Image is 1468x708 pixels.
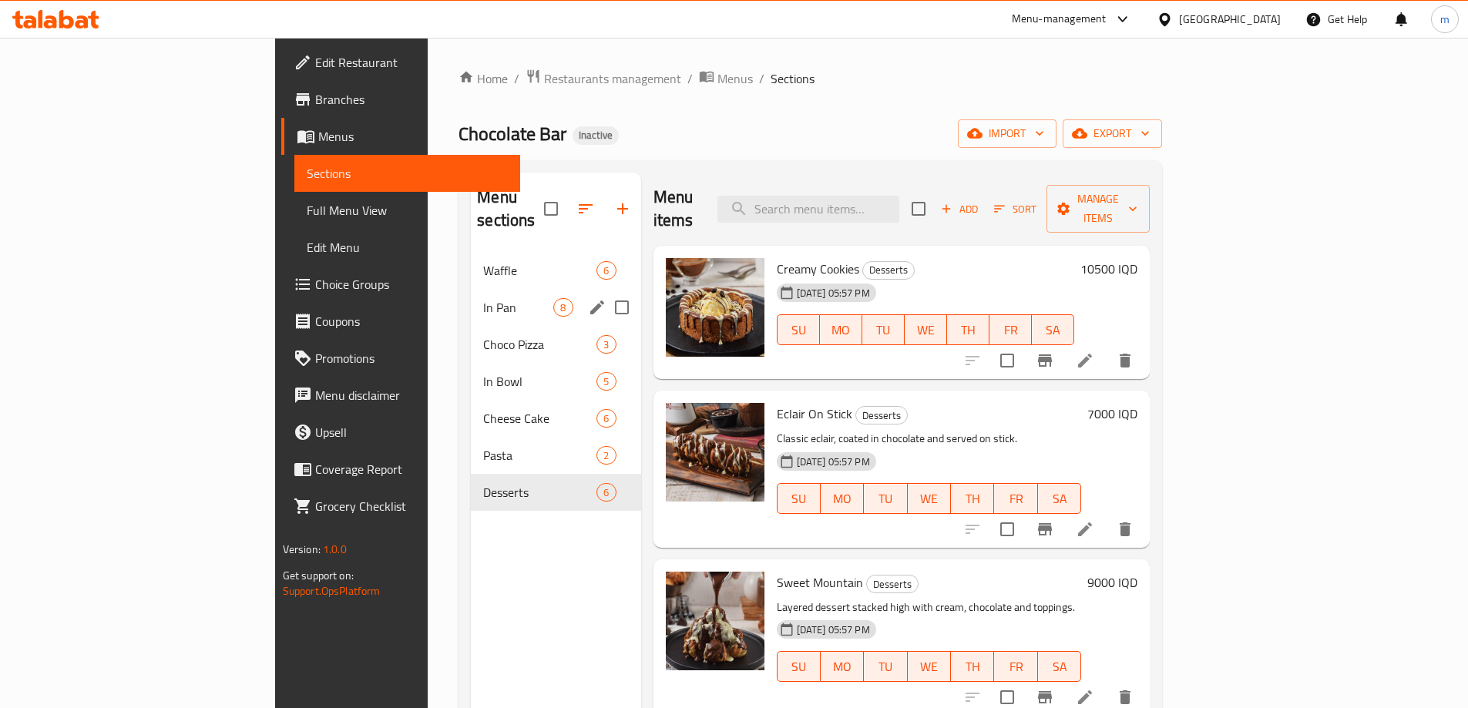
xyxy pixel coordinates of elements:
[994,651,1037,682] button: FR
[862,314,905,345] button: TU
[483,409,596,428] span: Cheese Cake
[597,448,615,463] span: 2
[596,372,616,391] div: items
[597,411,615,426] span: 6
[281,488,520,525] a: Grocery Checklist
[870,656,901,678] span: TU
[294,192,520,229] a: Full Menu View
[864,651,907,682] button: TU
[911,319,941,341] span: WE
[939,200,980,218] span: Add
[307,238,508,257] span: Edit Menu
[483,372,596,391] span: In Bowl
[315,90,508,109] span: Branches
[315,312,508,331] span: Coupons
[307,201,508,220] span: Full Menu View
[471,437,640,474] div: Pasta2
[1038,319,1068,341] span: SA
[777,651,821,682] button: SU
[1044,488,1075,510] span: SA
[318,127,508,146] span: Menus
[573,129,619,142] span: Inactive
[471,474,640,511] div: Desserts6
[281,118,520,155] a: Menus
[281,340,520,377] a: Promotions
[596,409,616,428] div: items
[1012,10,1107,29] div: Menu-management
[315,460,508,478] span: Coverage Report
[902,193,935,225] span: Select section
[989,314,1032,345] button: FR
[483,298,553,317] span: In Pan
[1000,488,1031,510] span: FR
[827,488,858,510] span: MO
[984,197,1046,221] span: Sort items
[666,572,764,670] img: Sweet Mountain
[777,429,1082,448] p: Classic eclair, coated in chocolate and served on stick.
[471,289,640,326] div: In Pan8edit
[1046,185,1150,233] button: Manage items
[957,656,988,678] span: TH
[870,488,901,510] span: TU
[597,337,615,352] span: 3
[471,252,640,289] div: Waffle6
[471,400,640,437] div: Cheese Cake6
[666,258,764,357] img: Creamy Cookies
[784,319,814,341] span: SU
[471,246,640,517] nav: Menu sections
[544,69,681,88] span: Restaurants management
[597,485,615,500] span: 6
[597,263,615,278] span: 6
[281,451,520,488] a: Coverage Report
[653,186,700,232] h2: Menu items
[315,349,508,367] span: Promotions
[957,488,988,510] span: TH
[281,266,520,303] a: Choice Groups
[914,488,945,510] span: WE
[908,651,951,682] button: WE
[1076,520,1094,539] a: Edit menu item
[526,69,681,89] a: Restaurants management
[777,598,1082,617] p: Layered dessert stacked high with cream, chocolate and toppings.
[459,69,1162,89] nav: breadcrumb
[294,155,520,192] a: Sections
[315,386,508,404] span: Menu disclaimer
[856,407,907,424] span: Desserts
[315,423,508,441] span: Upsell
[666,403,764,502] img: Eclair On Stick
[483,446,596,465] span: Pasta
[281,44,520,81] a: Edit Restaurant
[586,296,609,319] button: edit
[699,69,753,89] a: Menus
[596,483,616,502] div: items
[826,319,856,341] span: MO
[597,374,615,389] span: 5
[717,69,753,88] span: Menus
[315,53,508,72] span: Edit Restaurant
[483,483,596,502] span: Desserts
[554,300,572,315] span: 8
[323,539,347,559] span: 1.0.0
[283,565,354,586] span: Get support on:
[1076,688,1094,706] a: Edit menu item
[1080,258,1137,280] h6: 10500 IQD
[821,483,864,514] button: MO
[867,575,918,593] span: Desserts
[281,303,520,340] a: Coupons
[283,581,381,601] a: Support.OpsPlatform
[994,483,1037,514] button: FR
[908,483,951,514] button: WE
[1026,342,1063,379] button: Branch-specific-item
[863,261,914,279] span: Desserts
[281,81,520,118] a: Branches
[991,344,1023,377] span: Select to update
[996,319,1026,341] span: FR
[1087,572,1137,593] h6: 9000 IQD
[947,314,989,345] button: TH
[471,326,640,363] div: Choco Pizza3
[791,286,876,300] span: [DATE] 05:57 PM
[307,164,508,183] span: Sections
